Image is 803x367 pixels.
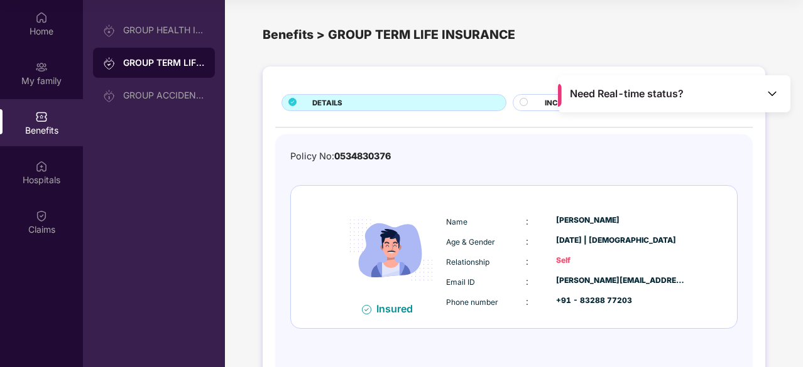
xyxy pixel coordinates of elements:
[556,235,686,247] div: [DATE] | [DEMOGRAPHIC_DATA]
[556,295,686,307] div: +91 - 83288 77203
[556,255,686,267] div: Self
[526,276,528,287] span: :
[556,215,686,226] div: [PERSON_NAME]
[103,90,116,102] img: svg+xml;base64,PHN2ZyB3aWR0aD0iMjAiIGhlaWdodD0iMjAiIHZpZXdCb3g9IjAgMCAyMCAyMCIgZmlsbD0ibm9uZSIgeG...
[103,24,116,37] img: svg+xml;base64,PHN2ZyB3aWR0aD0iMjAiIGhlaWdodD0iMjAiIHZpZXdCb3g9IjAgMCAyMCAyMCIgZmlsbD0ibm9uZSIgeG...
[526,296,528,307] span: :
[290,149,391,164] div: Policy No:
[556,275,686,287] div: [PERSON_NAME][EMAIL_ADDRESS][PERSON_NAME][DOMAIN_NAME]
[263,25,765,45] div: Benefits > GROUP TERM LIFE INSURANCE
[35,160,48,173] img: svg+xml;base64,PHN2ZyBpZD0iSG9zcGl0YWxzIiB4bWxucz0iaHR0cDovL3d3dy53My5vcmcvMjAwMC9zdmciIHdpZHRoPS...
[123,56,205,69] div: GROUP TERM LIFE INSURANCE
[545,97,590,109] span: INCLUSIONS
[526,236,528,247] span: :
[570,87,684,100] span: Need Real-time status?
[362,305,371,314] img: svg+xml;base64,PHN2ZyB4bWxucz0iaHR0cDovL3d3dy53My5vcmcvMjAwMC9zdmciIHdpZHRoPSIxNiIgaGVpZ2h0PSIxNi...
[526,256,528,267] span: :
[35,210,48,222] img: svg+xml;base64,PHN2ZyBpZD0iQ2xhaW0iIHhtbG5zPSJodHRwOi8vd3d3LnczLm9yZy8yMDAwL3N2ZyIgd2lkdGg9IjIwIi...
[35,110,48,123] img: svg+xml;base64,PHN2ZyBpZD0iQmVuZWZpdHMiIHhtbG5zPSJodHRwOi8vd3d3LnczLm9yZy8yMDAwL3N2ZyIgd2lkdGg9Ij...
[446,237,495,247] span: Age & Gender
[312,97,342,109] span: DETAILS
[446,297,498,307] span: Phone number
[446,217,467,226] span: Name
[446,277,475,287] span: Email ID
[526,216,528,226] span: :
[334,151,391,161] span: 0534830376
[35,61,48,73] img: svg+xml;base64,PHN2ZyB3aWR0aD0iMjAiIGhlaWdodD0iMjAiIHZpZXdCb3g9IjAgMCAyMCAyMCIgZmlsbD0ibm9uZSIgeG...
[376,302,420,315] div: Insured
[35,11,48,24] img: svg+xml;base64,PHN2ZyBpZD0iSG9tZSIgeG1sbnM9Imh0dHA6Ly93d3cudzMub3JnLzIwMDAvc3ZnIiB3aWR0aD0iMjAiIG...
[446,257,489,267] span: Relationship
[103,57,116,70] img: svg+xml;base64,PHN2ZyB3aWR0aD0iMjAiIGhlaWdodD0iMjAiIHZpZXdCb3g9IjAgMCAyMCAyMCIgZmlsbD0ibm9uZSIgeG...
[339,198,443,302] img: icon
[123,90,205,100] div: GROUP ACCIDENTAL INSURANCE
[123,25,205,35] div: GROUP HEALTH INSURANCE
[766,87,778,100] img: Toggle Icon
